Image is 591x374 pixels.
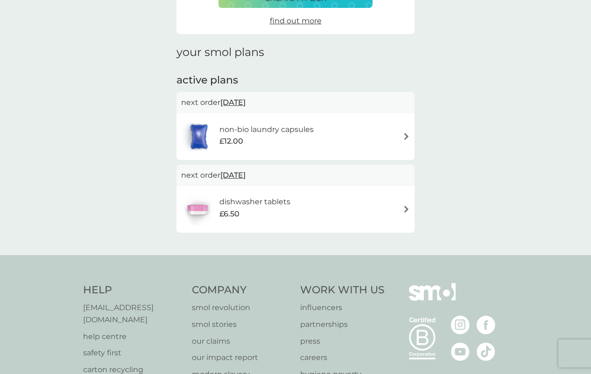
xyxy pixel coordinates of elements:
[270,16,322,25] span: find out more
[192,319,291,331] a: smol stories
[219,208,239,220] span: £6.50
[477,342,495,361] img: visit the smol Tiktok page
[220,166,246,184] span: [DATE]
[477,316,495,334] img: visit the smol Facebook page
[300,335,385,347] a: press
[83,331,183,343] a: help centre
[451,316,470,334] img: visit the smol Instagram page
[270,15,322,27] a: find out more
[219,124,314,136] h6: non-bio laundry capsules
[176,46,415,59] h1: your smol plans
[219,196,290,208] h6: dishwasher tablets
[192,302,291,314] a: smol revolution
[83,302,183,326] a: [EMAIL_ADDRESS][DOMAIN_NAME]
[181,97,410,109] p: next order
[181,193,214,226] img: dishwasher tablets
[181,120,217,153] img: non-bio laundry capsules
[409,283,456,315] img: smol
[176,73,415,88] h2: active plans
[451,342,470,361] img: visit the smol Youtube page
[403,133,410,140] img: arrow right
[192,283,291,298] h4: Company
[219,135,243,147] span: £12.00
[181,169,410,181] p: next order
[300,319,385,331] a: partnerships
[300,352,385,364] a: careers
[220,93,246,111] span: [DATE]
[300,283,385,298] h4: Work With Us
[192,352,291,364] a: our impact report
[300,302,385,314] a: influencers
[403,206,410,213] img: arrow right
[192,335,291,347] a: our claims
[83,283,183,298] h4: Help
[83,347,183,359] a: safety first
